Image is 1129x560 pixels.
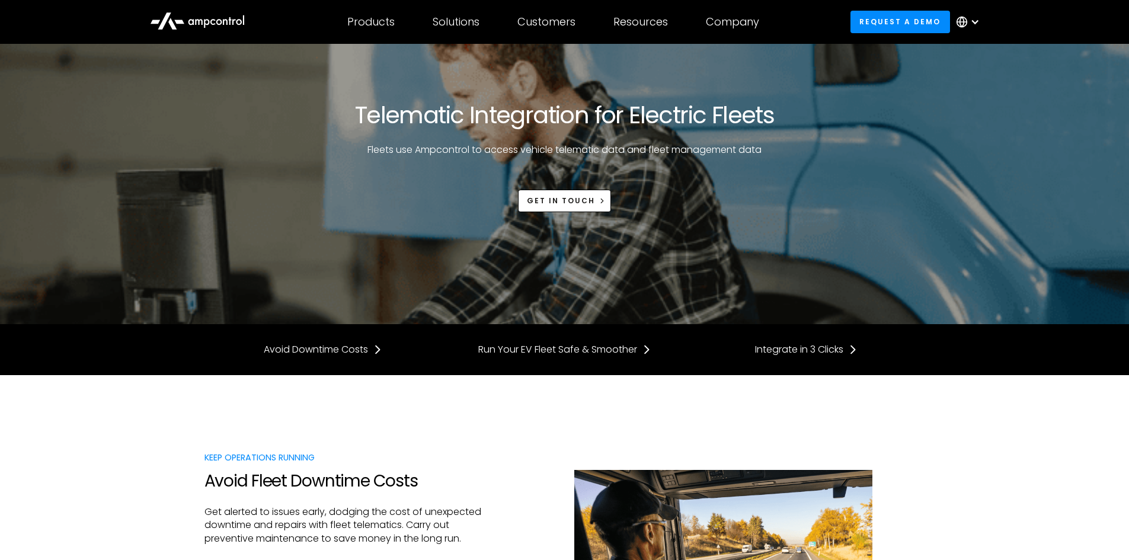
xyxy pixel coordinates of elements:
[850,11,950,33] a: Request a demo
[755,343,858,356] a: Integrate in 3 Clicks
[433,15,479,28] div: Solutions
[204,451,485,464] div: Keep Operations Running
[204,505,485,545] p: Get alerted to issues early, dodging the cost of unexpected downtime and repairs with fleet telem...
[204,471,485,491] h2: Avoid Fleet Downtime Costs
[706,15,759,28] div: Company
[517,15,575,28] div: Customers
[478,343,637,356] div: Run Your EV Fleet Safe & Smoother
[355,101,774,129] h1: Telematic Integration for Electric Fleets
[755,343,843,356] div: Integrate in 3 Clicks
[264,343,368,356] div: Avoid Downtime Costs
[527,196,595,206] div: Get in touch
[347,15,395,28] div: Products
[348,143,781,156] p: Fleets use Ampcontrol to access vehicle telematic data and fleet management data
[478,343,651,356] a: Run Your EV Fleet Safe & Smoother
[613,15,668,28] div: Resources
[518,190,612,212] a: Get in touch
[264,343,382,356] a: Avoid Downtime Costs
